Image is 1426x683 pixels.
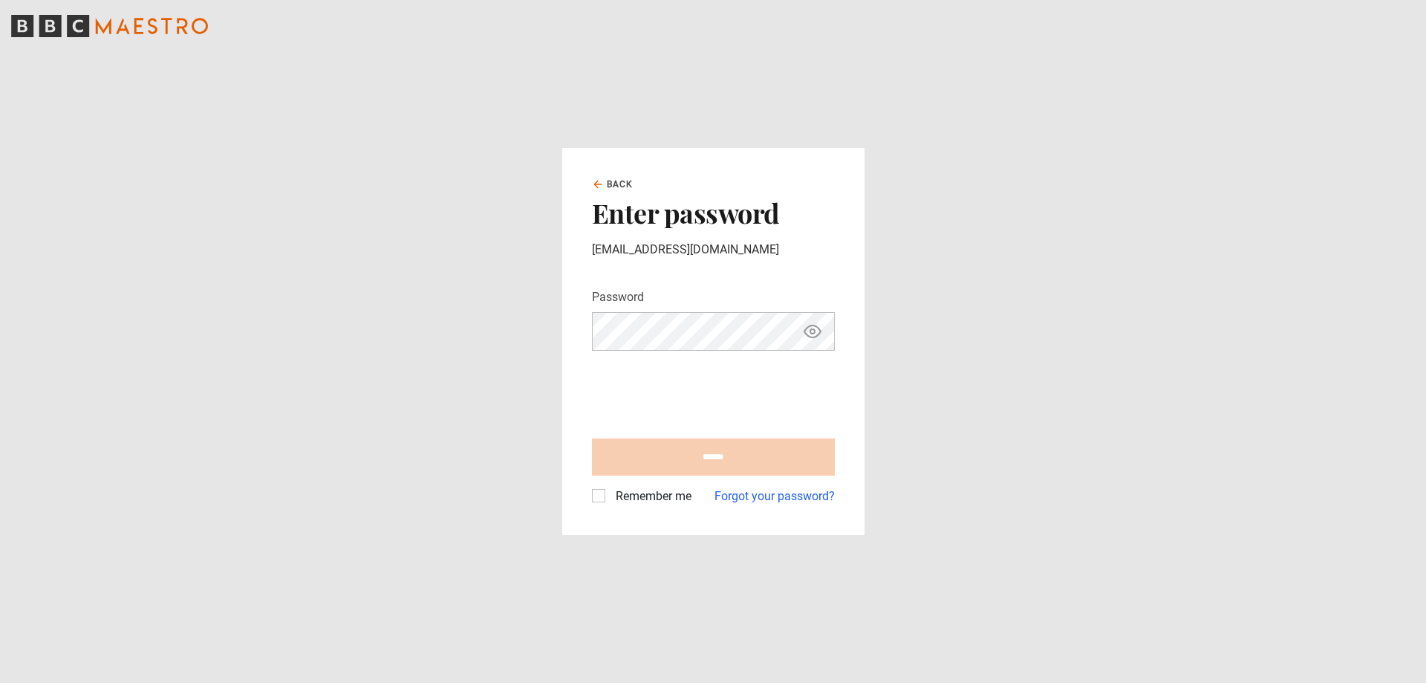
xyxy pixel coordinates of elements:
a: Forgot your password? [714,488,835,505]
span: Back [607,178,634,191]
label: Password [592,288,644,306]
a: Back [592,178,634,191]
h2: Enter password [592,197,835,228]
iframe: reCAPTCHA [592,363,818,421]
button: Show password [800,319,825,345]
p: [EMAIL_ADDRESS][DOMAIN_NAME] [592,241,835,259]
label: Remember me [610,488,691,505]
svg: BBC Maestro [11,15,208,37]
